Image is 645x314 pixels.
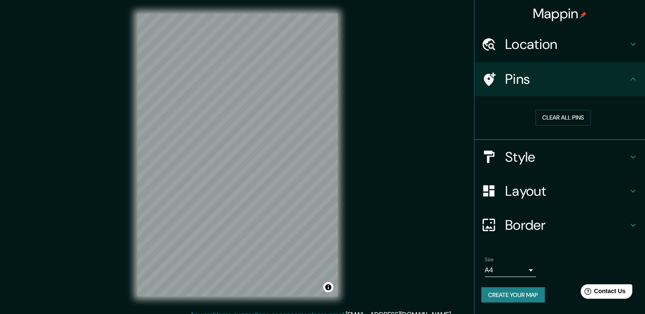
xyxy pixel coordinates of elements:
[485,263,536,277] div: A4
[505,71,628,88] h4: Pins
[137,14,338,297] canvas: Map
[474,140,645,174] div: Style
[535,110,591,126] button: Clear all pins
[505,183,628,200] h4: Layout
[505,36,628,53] h4: Location
[323,282,333,292] button: Toggle attribution
[474,27,645,61] div: Location
[505,148,628,166] h4: Style
[533,5,587,22] h4: Mappin
[580,11,587,18] img: pin-icon.png
[474,174,645,208] div: Layout
[481,287,545,303] button: Create your map
[474,208,645,242] div: Border
[485,256,494,263] label: Size
[505,217,628,234] h4: Border
[569,281,636,305] iframe: Help widget launcher
[474,62,645,96] div: Pins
